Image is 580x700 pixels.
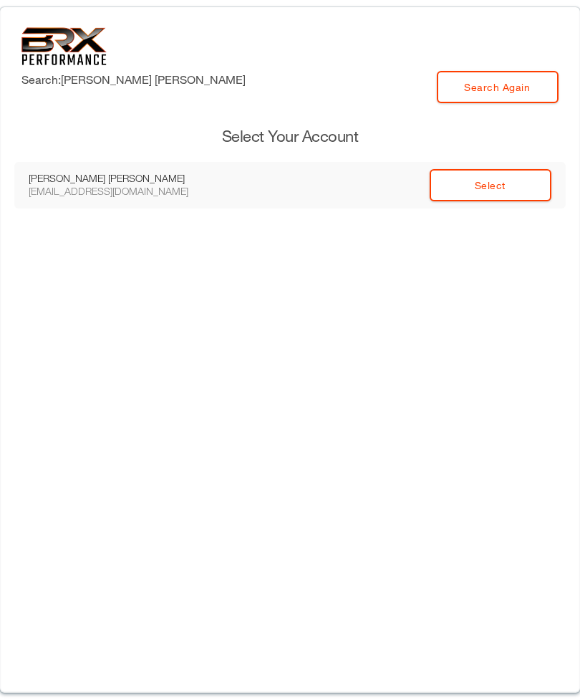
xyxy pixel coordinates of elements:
label: Search: [PERSON_NAME] [PERSON_NAME] [21,71,246,88]
div: [PERSON_NAME] [PERSON_NAME] [29,172,222,185]
a: Search Again [437,71,559,103]
img: 6f7da32581c89ca25d665dc3aae533e4f14fe3ef_original.svg [21,27,107,65]
div: [EMAIL_ADDRESS][DOMAIN_NAME] [29,185,222,198]
h3: Select Your Account [14,125,566,148]
a: Select [430,169,551,201]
